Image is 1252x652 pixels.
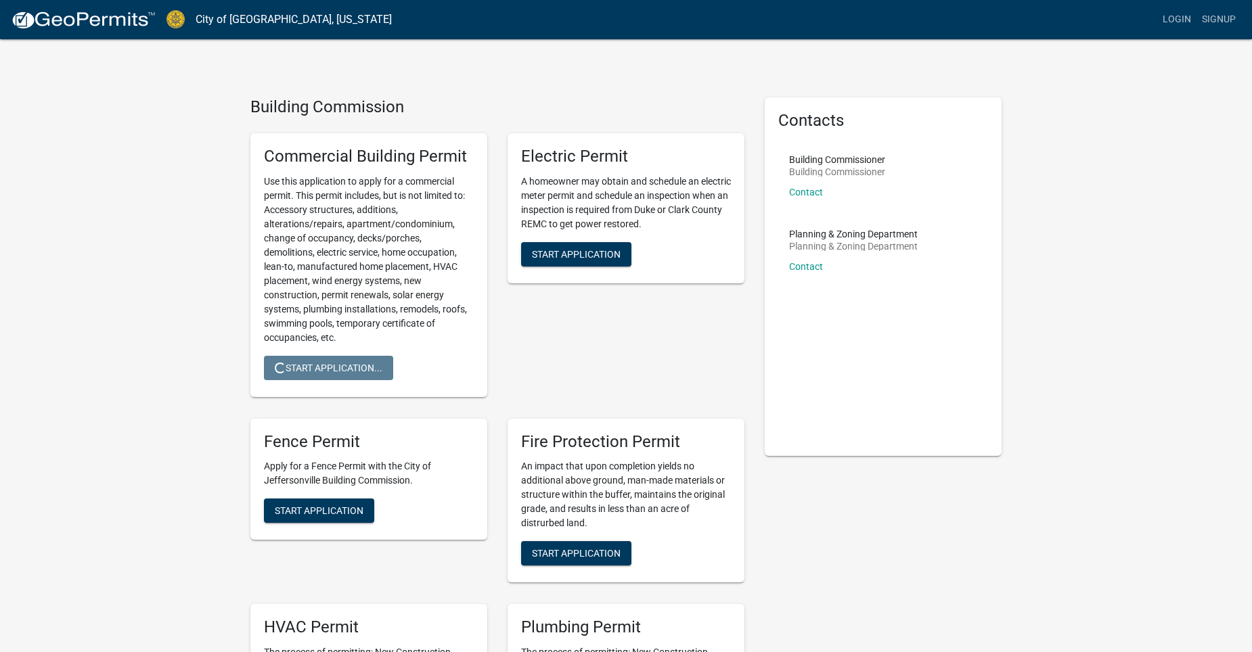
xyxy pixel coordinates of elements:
a: Login [1157,7,1197,32]
p: Use this application to apply for a commercial permit. This permit includes, but is not limited t... [264,174,474,345]
p: Building Commissioner [789,155,885,164]
span: Start Application [532,248,621,259]
span: Start Application... [275,362,382,373]
a: Contact [789,261,823,272]
p: Building Commissioner [789,167,885,177]
h5: Fence Permit [264,432,474,452]
a: Signup [1197,7,1241,32]
a: Contact [789,187,823,197]
img: City of Jeffersonville, Indiana [166,10,185,28]
button: Start Application [521,242,631,266]
span: Start Application [532,548,621,559]
p: Planning & Zoning Department [789,229,918,239]
h5: Fire Protection Permit [521,432,731,452]
h5: HVAC Permit [264,618,474,637]
button: Start Application [264,498,374,523]
p: A homeowner may obtain and schedule an electric meter permit and schedule an inspection when an i... [521,174,731,231]
a: City of [GEOGRAPHIC_DATA], [US_STATE] [196,8,392,31]
h5: Plumbing Permit [521,618,731,637]
p: Apply for a Fence Permit with the City of Jeffersonville Building Commission. [264,459,474,488]
h5: Electric Permit [521,147,731,166]
button: Start Application... [264,356,393,380]
h5: Contacts [778,111,988,131]
h4: Building Commission [250,97,744,117]
p: An impact that upon completion yields no additional above ground, man-made materials or structure... [521,459,731,530]
p: Planning & Zoning Department [789,241,918,251]
button: Start Application [521,541,631,565]
span: Start Application [275,505,363,516]
h5: Commercial Building Permit [264,147,474,166]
